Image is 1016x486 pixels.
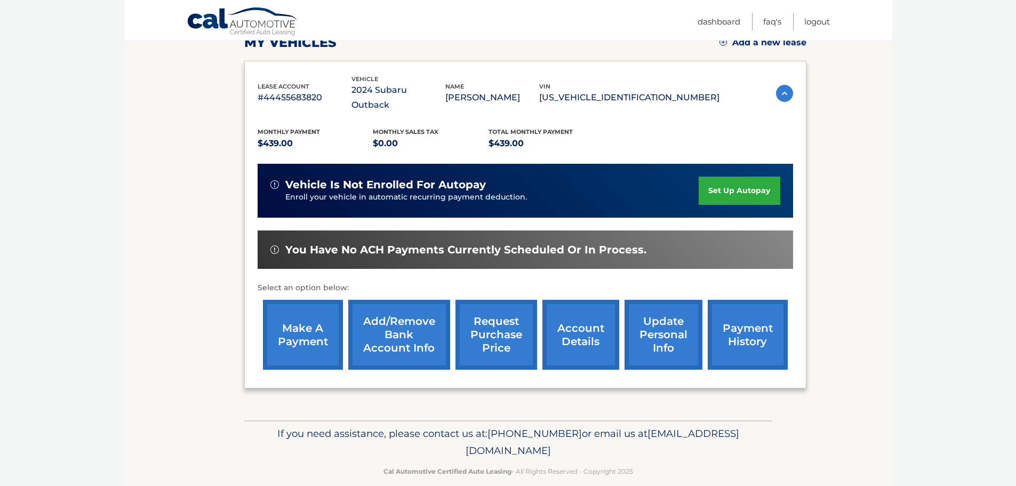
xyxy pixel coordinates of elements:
[263,300,343,370] a: make a payment
[763,13,781,30] a: FAQ's
[251,425,765,459] p: If you need assistance, please contact us at: or email us at
[804,13,830,30] a: Logout
[776,85,793,102] img: accordion-active.svg
[373,136,489,151] p: $0.00
[285,243,646,257] span: You have no ACH payments currently scheduled or in process.
[270,245,279,254] img: alert-white.svg
[351,75,378,83] span: vehicle
[270,180,279,189] img: alert-white.svg
[258,282,793,294] p: Select an option below:
[542,300,619,370] a: account details
[285,192,699,203] p: Enroll your vehicle in automatic recurring payment deduction.
[719,38,727,46] img: add.svg
[699,177,780,205] a: set up autopay
[258,128,320,136] span: Monthly Payment
[455,300,537,370] a: request purchase price
[285,178,486,192] span: vehicle is not enrolled for autopay
[489,128,573,136] span: Total Monthly Payment
[698,13,740,30] a: Dashboard
[539,83,550,90] span: vin
[348,300,450,370] a: Add/Remove bank account info
[487,427,582,440] span: [PHONE_NUMBER]
[187,7,299,38] a: Cal Automotive
[466,427,739,457] span: [EMAIL_ADDRESS][DOMAIN_NAME]
[258,90,351,105] p: #44455683820
[489,136,604,151] p: $439.00
[719,37,806,48] a: Add a new lease
[539,90,719,105] p: [US_VEHICLE_IDENTIFICATION_NUMBER]
[383,467,511,475] strong: Cal Automotive Certified Auto Leasing
[351,83,445,113] p: 2024 Subaru Outback
[251,466,765,477] p: - All Rights Reserved - Copyright 2025
[258,136,373,151] p: $439.00
[708,300,788,370] a: payment history
[258,83,309,90] span: lease account
[445,83,464,90] span: name
[445,90,539,105] p: [PERSON_NAME]
[373,128,438,136] span: Monthly sales Tax
[244,35,337,51] h2: my vehicles
[625,300,702,370] a: update personal info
